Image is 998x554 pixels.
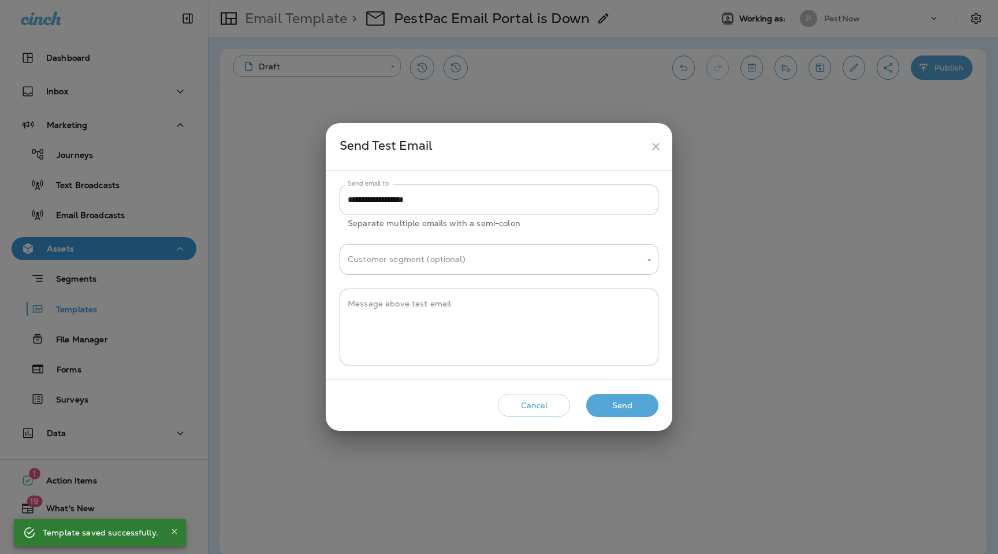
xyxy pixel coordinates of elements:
div: Template saved successfully. [43,522,158,543]
p: Separate multiple emails with a semi-colon [348,217,650,230]
button: Open [644,255,654,265]
div: Send Test Email [340,136,645,157]
button: Close [167,525,181,538]
label: Send email to [348,179,389,188]
button: Cancel [498,394,570,418]
button: close [645,136,666,157]
button: Send [586,394,658,418]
